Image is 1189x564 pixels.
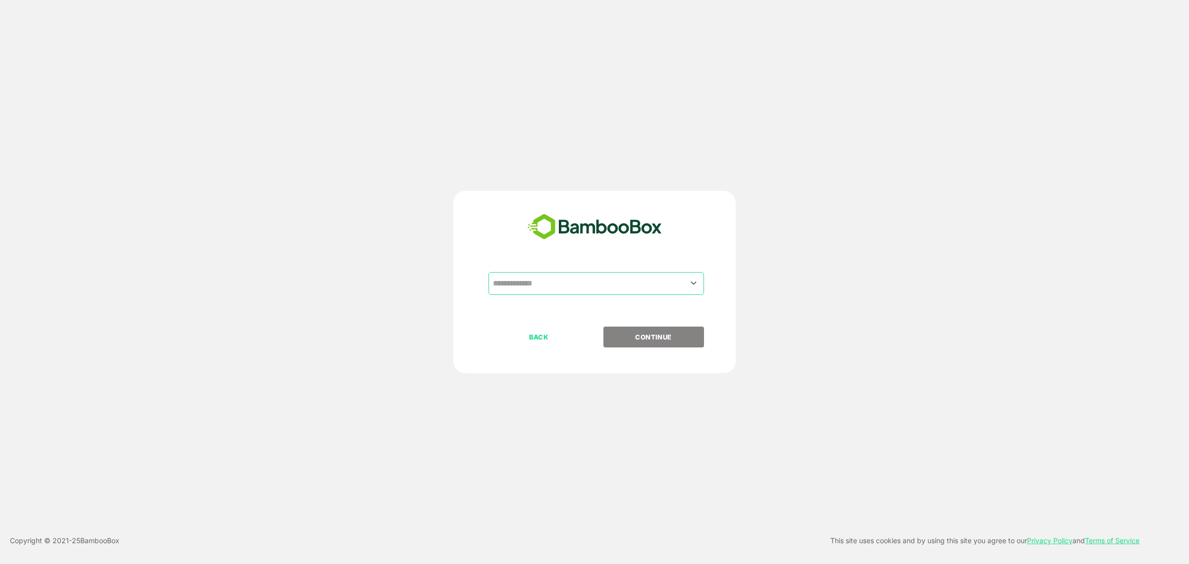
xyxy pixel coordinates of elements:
[522,211,667,243] img: bamboobox
[604,332,703,342] p: CONTINUE
[1027,536,1073,545] a: Privacy Policy
[488,327,589,347] button: BACK
[830,535,1139,547] p: This site uses cookies and by using this site you agree to our and
[1085,536,1139,545] a: Terms of Service
[603,327,704,347] button: CONTINUE
[489,332,589,342] p: BACK
[687,277,701,290] button: Open
[10,535,119,547] p: Copyright © 2021- 25 BambooBox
